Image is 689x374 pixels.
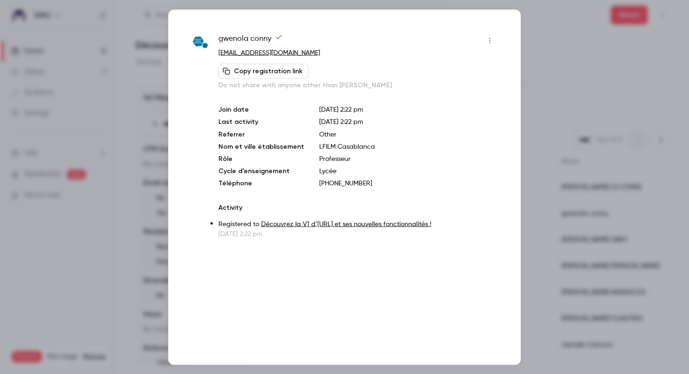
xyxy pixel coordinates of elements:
p: Professeur [319,154,497,163]
p: Do not share with anyone other than [PERSON_NAME] [218,80,497,90]
a: [EMAIL_ADDRESS][DOMAIN_NAME] [218,49,320,56]
p: Cycle d'enseignement [218,166,304,176]
p: Referrer [218,130,304,139]
p: Nom et ville établissement [218,142,304,151]
p: Rôle [218,154,304,163]
span: [DATE] 2:22 pm [319,118,363,125]
p: LFILM Casablanca [319,142,497,151]
p: Lycée [319,166,497,176]
p: Join date [218,105,304,114]
p: [DATE] 2:22 pm [319,105,497,114]
button: Copy registration link [218,63,308,78]
span: gwenola conny [218,33,283,48]
p: [PHONE_NUMBER] [319,178,497,188]
a: Découvrez la V1 d’[URL] et ses nouvelles fonctionnalités ! [261,221,431,227]
img: mlfmonde.org [192,34,209,51]
p: Registered to [218,219,497,229]
p: Other [319,130,497,139]
p: [DATE] 2:22 pm [218,229,497,238]
p: Activity [218,203,497,212]
p: Last activity [218,117,304,127]
p: Téléphone [218,178,304,188]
